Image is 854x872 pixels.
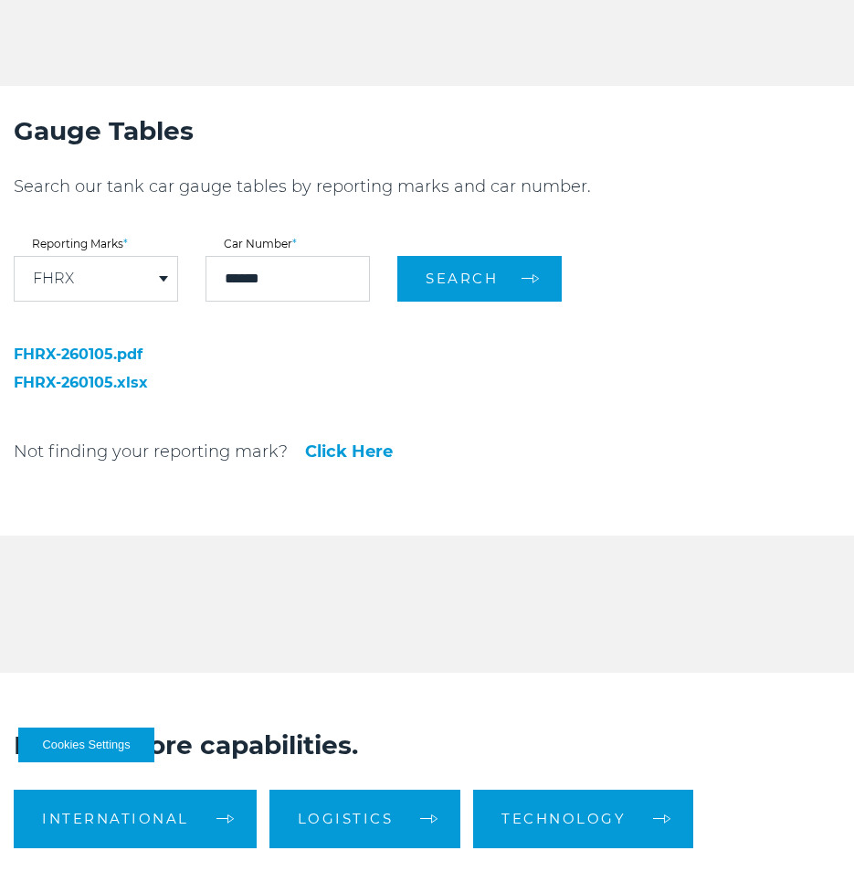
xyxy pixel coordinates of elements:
[14,728,840,762] h2: Explore more capabilities.
[14,790,257,848] a: International arrow arrow
[18,728,154,762] button: Cookies Settings
[473,790,693,848] a: Technology arrow arrow
[42,812,189,825] span: International
[397,256,562,302] button: Search arrow arrow
[501,812,626,825] span: Technology
[14,376,269,390] a: FHRX-260105.xlsx
[298,812,394,825] span: Logistics
[206,239,370,250] label: Car Number
[269,790,461,848] a: Logistics arrow arrow
[14,175,840,197] p: Search our tank car gauge tables by reporting marks and car number.
[14,113,840,148] h2: Gauge Tables
[14,347,269,362] a: FHRX-260105.pdf
[426,270,498,287] span: Search
[14,441,288,463] p: Not finding your reporting mark?
[14,239,178,250] label: Reporting Marks
[33,271,74,286] a: FHRX
[305,443,393,460] a: Click Here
